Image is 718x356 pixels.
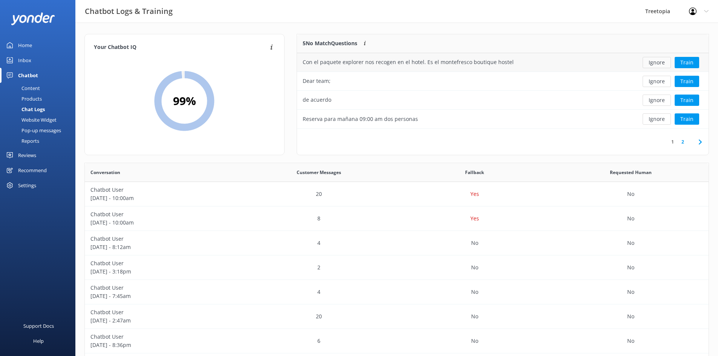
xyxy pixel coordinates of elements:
[85,231,709,255] div: row
[5,136,39,146] div: Reports
[90,308,235,316] p: Chatbot User
[303,115,418,123] div: Reserva para mañana 09:00 am dos personas
[5,104,45,115] div: Chat Logs
[675,57,699,68] button: Train
[627,239,634,247] p: No
[675,76,699,87] button: Train
[678,138,688,145] a: 2
[643,76,671,87] button: Ignore
[471,239,478,247] p: No
[85,255,709,280] div: row
[90,169,120,176] span: Conversation
[627,312,634,321] p: No
[90,218,235,227] p: [DATE] - 10:00am
[5,93,42,104] div: Products
[316,312,322,321] p: 20
[471,263,478,272] p: No
[297,169,341,176] span: Customer Messages
[471,288,478,296] p: No
[18,178,36,193] div: Settings
[18,68,38,83] div: Chatbot
[471,312,478,321] p: No
[643,95,671,106] button: Ignore
[316,190,322,198] p: 20
[5,83,75,93] a: Content
[643,113,671,125] button: Ignore
[173,92,196,110] h2: 99 %
[5,93,75,104] a: Products
[90,235,235,243] p: Chatbot User
[90,267,235,276] p: [DATE] - 3:18pm
[627,190,634,198] p: No
[90,316,235,325] p: [DATE] - 2:47am
[471,337,478,345] p: No
[297,110,709,128] div: row
[18,163,47,178] div: Recommend
[627,263,634,272] p: No
[627,337,634,345] p: No
[465,169,484,176] span: Fallback
[90,259,235,267] p: Chatbot User
[470,214,479,223] p: Yes
[11,12,55,25] img: yonder-white-logo.png
[85,304,709,329] div: row
[18,38,32,53] div: Home
[297,53,709,72] div: row
[85,206,709,231] div: row
[90,243,235,251] p: [DATE] - 8:12am
[85,329,709,353] div: row
[5,115,57,125] div: Website Widget
[297,91,709,110] div: row
[667,138,678,145] a: 1
[675,95,699,106] button: Train
[610,169,652,176] span: Requested Human
[23,318,54,333] div: Support Docs
[85,182,709,206] div: row
[90,186,235,194] p: Chatbot User
[627,214,634,223] p: No
[94,43,268,52] h4: Your Chatbot IQ
[643,57,671,68] button: Ignore
[317,288,320,296] p: 4
[33,333,44,348] div: Help
[5,104,75,115] a: Chat Logs
[297,53,709,128] div: grid
[303,39,357,47] p: 5 No Match Questions
[90,210,235,218] p: Chatbot User
[303,58,514,66] div: Con el paquete explorer nos recogen en el hotel. Es el montefresco boutique hostel
[90,292,235,300] p: [DATE] - 7:45am
[90,284,235,292] p: Chatbot User
[90,333,235,341] p: Chatbot User
[317,337,320,345] p: 6
[317,263,320,272] p: 2
[675,113,699,125] button: Train
[317,239,320,247] p: 4
[303,77,331,85] div: Dear team;
[5,136,75,146] a: Reports
[317,214,320,223] p: 8
[90,194,235,202] p: [DATE] - 10:00am
[470,190,479,198] p: Yes
[5,115,75,125] a: Website Widget
[18,148,36,163] div: Reviews
[18,53,31,68] div: Inbox
[303,96,331,104] div: de acuerdo
[5,125,75,136] a: Pop-up messages
[85,5,173,17] h3: Chatbot Logs & Training
[5,83,40,93] div: Content
[627,288,634,296] p: No
[297,72,709,91] div: row
[5,125,61,136] div: Pop-up messages
[85,280,709,304] div: row
[90,341,235,349] p: [DATE] - 8:36pm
